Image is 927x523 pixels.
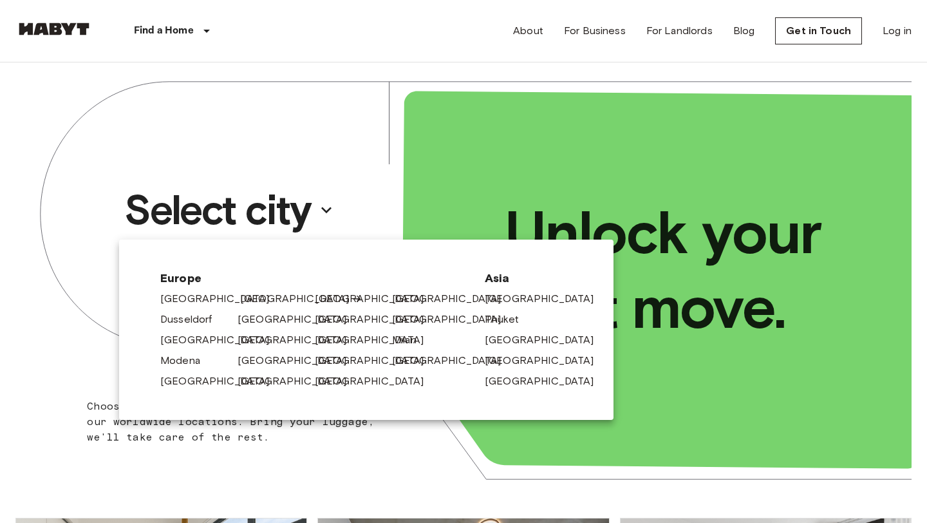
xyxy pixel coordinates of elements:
[485,291,607,307] a: [GEOGRAPHIC_DATA]
[315,374,437,389] a: [GEOGRAPHIC_DATA]
[238,374,360,389] a: [GEOGRAPHIC_DATA]
[485,353,607,368] a: [GEOGRAPHIC_DATA]
[392,291,514,307] a: [GEOGRAPHIC_DATA]
[238,353,360,368] a: [GEOGRAPHIC_DATA]
[485,374,607,389] a: [GEOGRAPHIC_DATA]
[315,312,437,327] a: [GEOGRAPHIC_DATA]
[485,312,532,327] a: Phuket
[160,374,283,389] a: [GEOGRAPHIC_DATA]
[160,332,283,348] a: [GEOGRAPHIC_DATA]
[315,353,437,368] a: [GEOGRAPHIC_DATA]
[392,353,514,368] a: [GEOGRAPHIC_DATA]
[160,271,464,286] span: Europe
[315,291,437,307] a: [GEOGRAPHIC_DATA]
[315,332,437,348] a: [GEOGRAPHIC_DATA]
[160,353,213,368] a: Modena
[160,291,283,307] a: [GEOGRAPHIC_DATA]
[238,312,360,327] a: [GEOGRAPHIC_DATA]
[238,332,360,348] a: [GEOGRAPHIC_DATA]
[485,271,572,286] span: Asia
[160,312,225,327] a: Dusseldorf
[485,332,607,348] a: [GEOGRAPHIC_DATA]
[240,291,362,307] a: [GEOGRAPHIC_DATA]
[392,332,429,348] a: Milan
[392,312,514,327] a: [GEOGRAPHIC_DATA]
